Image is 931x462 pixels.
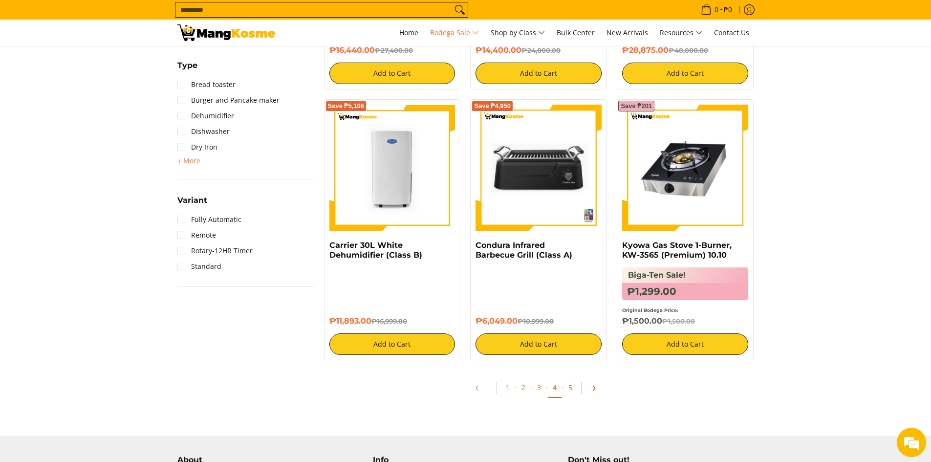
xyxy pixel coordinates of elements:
span: + More [177,157,200,165]
del: ₱16,999.00 [371,317,407,325]
a: Standard [177,259,221,274]
a: 2 [517,378,530,397]
a: 5 [563,378,577,397]
div: Chat with us now [51,55,164,67]
span: · [546,383,548,392]
h6: ₱16,440.00 [329,45,455,55]
span: Resources [660,27,702,39]
a: Dry Iron [177,139,217,155]
a: Carrier 30L White Dehumidifier (Class B) [329,241,422,260]
a: Home [394,20,423,46]
span: • [698,4,735,15]
img: Bodega Sale l Mang Kosme: Cost-Efficient &amp; Quality Home Appliances | Page 4 [177,24,275,41]
button: Search [452,2,468,17]
button: Add to Cart [329,333,455,355]
span: Bodega Sale [430,27,479,39]
span: Bulk Center [557,28,595,37]
a: 1 [501,378,515,397]
a: Bodega Sale [425,20,484,46]
span: Shop by Class [491,27,545,39]
img: kyowa-tempered-glass-single-gas-burner-full-view-mang-kosme [622,105,748,231]
img: carrier-30-liter-dehumidier-premium-full-view-mang-kosme [329,105,455,231]
a: Kyowa Gas Stove 1-Burner, KW-3565 (Premium) 10.10 [622,241,732,260]
a: Dehumidifier [177,108,234,124]
a: 4 [548,378,562,398]
span: Contact Us [714,28,749,37]
span: · [515,383,517,392]
h6: ₱1,500.00 [622,316,748,326]
del: ₱24,000.00 [521,46,561,54]
a: Resources [655,20,707,46]
a: Shop by Class [486,20,550,46]
span: ₱0 [722,6,734,13]
span: Home [399,28,418,37]
small: Original Bodega Price: [622,308,678,313]
button: Add to Cart [622,63,748,84]
del: ₱48,000.00 [669,46,708,54]
a: Burger and Pancake maker [177,92,280,108]
nav: Main Menu [285,20,754,46]
textarea: Type your message and hit 'Enter' [5,267,186,301]
a: 3 [532,378,546,397]
a: New Arrivals [602,20,653,46]
button: Add to Cart [476,63,602,84]
span: Type [177,62,197,69]
summary: Open [177,155,200,167]
span: We're online! [57,123,135,222]
a: Rotary-12HR Timer [177,243,253,259]
span: Save ₱4,950 [474,103,511,109]
ul: Pagination [319,375,759,406]
img: condura-barbeque-infrared-grill-mang-kosme [476,105,602,231]
span: Variant [177,197,207,204]
a: Dishwasher [177,124,230,139]
del: ₱1,500.00 [662,317,695,325]
h6: ₱11,893.00 [329,316,455,326]
h6: ₱1,299.00 [622,283,748,300]
h6: ₱6,049.00 [476,316,602,326]
span: · [530,383,532,392]
a: Contact Us [709,20,754,46]
a: Condura Infrared Barbecue Grill (Class A) [476,241,572,260]
button: Add to Cart [476,333,602,355]
a: Bread toaster [177,77,236,92]
a: Bulk Center [552,20,600,46]
div: Minimize live chat window [160,5,184,28]
span: Save ₱5,106 [328,103,365,109]
span: Save ₱201 [621,103,652,109]
del: ₱10,999.00 [518,317,554,325]
summary: Open [177,197,207,212]
span: New Arrivals [606,28,648,37]
span: 0 [713,6,720,13]
h6: ₱14,400.00 [476,45,602,55]
span: · [562,383,563,392]
a: Remote [177,227,216,243]
button: Add to Cart [622,333,748,355]
a: Fully Automatic [177,212,241,227]
del: ₱27,400.00 [375,46,413,54]
button: Add to Cart [329,63,455,84]
h6: ₱28,875.00 [622,45,748,55]
summary: Open [177,62,197,77]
